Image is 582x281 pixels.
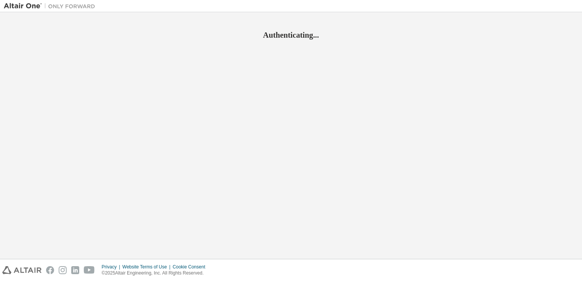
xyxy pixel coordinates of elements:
[102,264,122,270] div: Privacy
[84,266,95,274] img: youtube.svg
[173,264,209,270] div: Cookie Consent
[2,266,42,274] img: altair_logo.svg
[102,270,210,276] p: © 2025 Altair Engineering, Inc. All Rights Reserved.
[4,30,578,40] h2: Authenticating...
[4,2,99,10] img: Altair One
[122,264,173,270] div: Website Terms of Use
[59,266,67,274] img: instagram.svg
[71,266,79,274] img: linkedin.svg
[46,266,54,274] img: facebook.svg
